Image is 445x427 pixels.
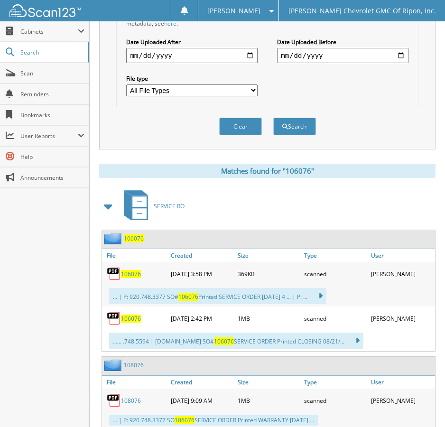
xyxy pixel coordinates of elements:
[168,249,235,262] a: Created
[235,376,302,389] a: Size
[219,118,262,135] button: Clear
[369,249,435,262] a: User
[302,391,368,410] div: scanned
[20,69,84,77] span: Scan
[302,376,368,389] a: Type
[273,118,316,135] button: Search
[235,309,302,328] div: 1MB
[175,416,195,424] span: 106076
[235,264,302,283] div: 369KB
[107,393,121,408] img: PDF.png
[20,132,78,140] span: User Reports
[109,333,363,349] div: ...... .748.5594 | [DOMAIN_NAME] SO# SERVICE ORDER Printed CLOSING 08/21/...
[178,293,198,301] span: 106076
[168,376,235,389] a: Created
[277,38,408,46] label: Date Uploaded Before
[302,249,368,262] a: Type
[20,153,84,161] span: Help
[20,48,83,56] span: Search
[102,249,168,262] a: File
[104,232,124,244] img: folder2.png
[124,234,144,242] a: 106076
[369,264,435,283] div: [PERSON_NAME]
[277,48,408,63] input: end
[118,187,185,225] a: SERVICE RO
[126,74,257,83] label: File type
[20,174,84,182] span: Announcements
[109,415,318,426] div: ... | P: 920.748.3377 SO SERVICE ORDER Printed WARRANTY [DATE] ...
[104,359,124,371] img: folder2.png
[124,361,144,369] a: 108076
[369,376,435,389] a: User
[154,202,185,210] span: SERVICE RO
[302,264,368,283] div: scanned
[369,391,435,410] div: [PERSON_NAME]
[20,28,78,36] span: Cabinets
[235,391,302,410] div: 1MB
[168,309,235,328] div: [DATE] 2:42 PM
[20,111,84,119] span: Bookmarks
[121,397,141,405] a: 108076
[398,381,445,427] iframe: Chat Widget
[235,249,302,262] a: Size
[20,90,84,98] span: Reminders
[121,315,141,323] a: 106076
[168,264,235,283] div: [DATE] 3:58 PM
[168,391,235,410] div: [DATE] 9:09 AM
[9,4,81,17] img: scan123-logo-white.svg
[102,376,168,389] a: File
[288,8,436,14] span: [PERSON_NAME] Chevrolet GMC Of Ripon, Inc.
[164,19,176,28] a: here
[126,38,257,46] label: Date Uploaded After
[214,337,234,345] span: 106076
[109,288,326,304] div: ... | P: 920.748.3377 SO# Printed SERVICE ORDER [DATE] 4 ... | P: ...
[369,309,435,328] div: [PERSON_NAME]
[107,267,121,281] img: PDF.png
[126,48,257,63] input: start
[121,270,141,278] a: 106076
[99,164,436,178] div: Matches found for "106076"
[302,309,368,328] div: scanned
[107,311,121,325] img: PDF.png
[207,8,260,14] span: [PERSON_NAME]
